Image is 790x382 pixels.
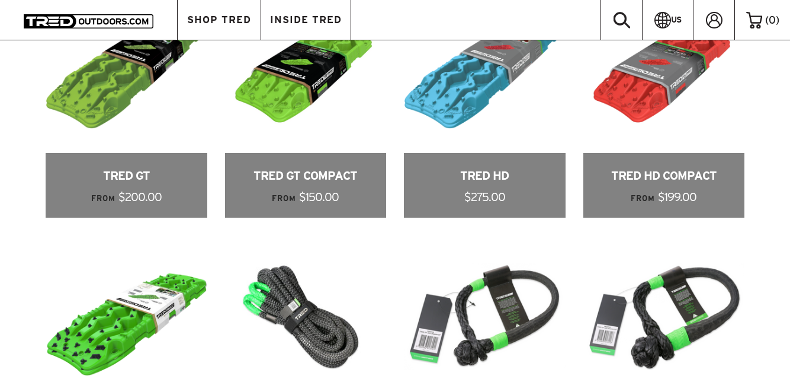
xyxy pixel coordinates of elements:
span: INSIDE TRED [270,15,342,25]
img: TRED Outdoors America [24,14,153,28]
img: cart-icon [746,12,762,28]
span: 0 [769,14,776,26]
span: ( ) [765,15,779,26]
span: SHOP TRED [187,15,251,25]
